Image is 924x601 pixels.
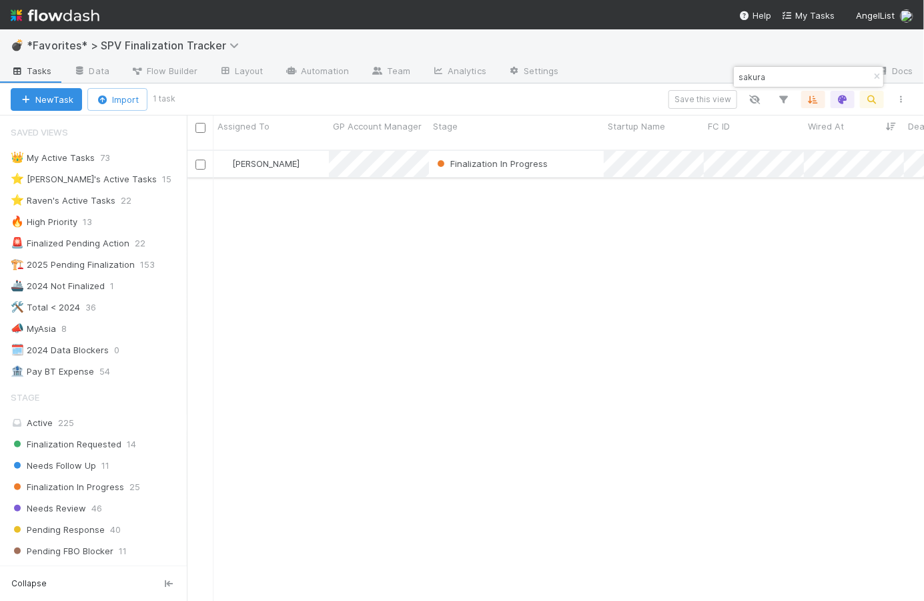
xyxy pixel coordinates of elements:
span: [PERSON_NAME] [232,158,300,169]
span: Stage [11,384,39,411]
div: Raven's Active Tasks [11,192,115,209]
div: Pay BT Expense [11,363,94,380]
div: 2025 Pending Finalization [11,256,135,273]
a: Automation [274,61,360,83]
input: Toggle Row Selected [195,160,205,170]
a: Team [360,61,421,83]
span: 13 [83,214,105,230]
span: Pending Response [11,522,105,538]
span: *Favorites* > SPV Finalization Tracker [27,39,246,52]
span: Assigned To [217,120,270,133]
div: 2024 Data Blockers [11,342,109,359]
span: 0 [114,342,133,359]
div: 2024 Not Finalized [11,278,105,294]
span: 11 [101,457,109,474]
span: 25 [129,479,140,495]
span: 46 [91,500,102,517]
span: Startup Name [608,120,665,133]
span: 💣 [11,39,24,51]
span: 36 [85,299,109,316]
span: ⭐ [11,173,24,184]
input: Search... [736,69,869,85]
a: Settings [497,61,570,83]
span: 🏗️ [11,258,24,270]
span: Flow Builder [131,64,197,77]
img: avatar_b467e446-68e1-4310-82a7-76c532dc3f4b.png [219,158,230,169]
span: Pending Fee Confirmation [11,564,135,581]
span: AngelList [856,10,895,21]
span: 🔥 [11,216,24,227]
span: 🚨 [11,237,24,248]
a: Layout [208,61,274,83]
a: Data [63,61,120,83]
span: ⭐ [11,194,24,206]
span: Stage [433,120,458,133]
span: Finalization In Progress [11,479,124,495]
a: Analytics [421,61,497,83]
span: 🚢 [11,280,24,291]
div: Total < 2024 [11,299,80,316]
div: [PERSON_NAME]'s Active Tasks [11,171,157,188]
span: GP Account Manager [333,120,422,133]
div: My Active Tasks [11,150,95,166]
span: 11 [119,543,127,560]
span: Collapse [11,578,47,590]
span: Wired At [808,120,844,133]
span: Needs Review [11,500,86,517]
span: Pending FBO Blocker [11,543,113,560]
button: Save this view [668,90,737,109]
span: Tasks [11,64,52,77]
span: 54 [99,363,123,380]
span: Finalization Requested [11,436,121,453]
button: NewTask [11,88,82,111]
div: Active [11,415,183,431]
span: 73 [100,150,123,166]
span: My Tasks [782,10,835,21]
span: FC ID [708,120,730,133]
span: 22 [121,192,145,209]
span: 15 [162,171,185,188]
div: Finalized Pending Action [11,235,129,252]
span: 📣 [11,323,24,334]
span: Saved Views [11,119,68,146]
span: 6 [141,564,146,581]
span: 👑 [11,152,24,163]
span: 22 [135,235,159,252]
span: 14 [127,436,136,453]
span: 40 [110,522,121,538]
img: logo-inverted-e16ddd16eac7371096b0.svg [11,4,99,27]
input: Toggle All Rows Selected [195,123,205,133]
div: MyAsia [11,321,56,337]
span: 1 [110,278,127,294]
small: 1 task [153,93,175,105]
span: Finalization In Progress [450,158,548,169]
span: 153 [140,256,168,273]
img: avatar_b467e446-68e1-4310-82a7-76c532dc3f4b.png [900,9,913,23]
span: 🗓️ [11,344,24,355]
div: High Priority [11,214,77,230]
span: 8 [61,321,80,337]
span: Needs Follow Up [11,457,96,474]
button: Import [87,88,147,111]
a: Docs [866,61,924,83]
span: 225 [58,417,74,428]
span: 🛠️ [11,301,24,313]
div: Help [739,9,771,22]
span: 🏦 [11,365,24,377]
